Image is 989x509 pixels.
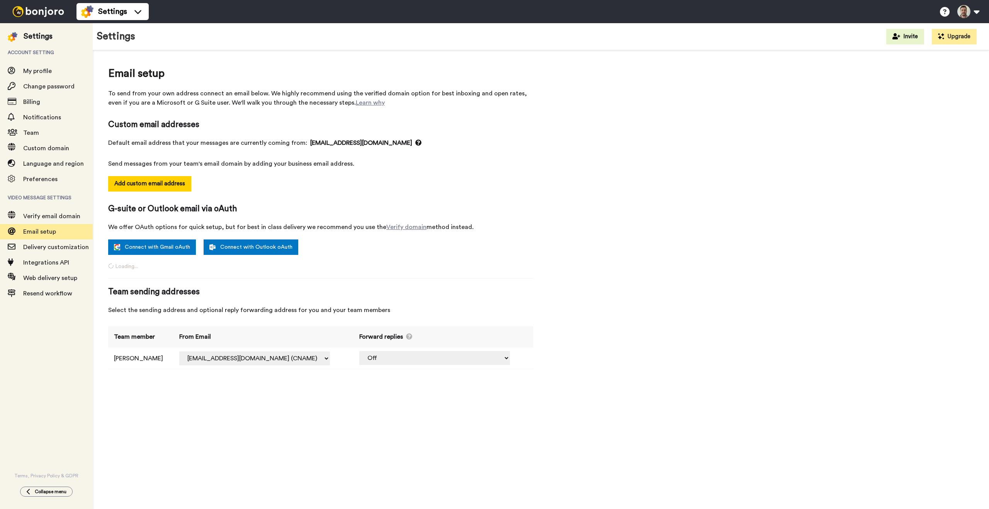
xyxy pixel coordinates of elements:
span: Delivery customization [23,244,89,250]
a: Verify domain [386,224,427,230]
img: settings-colored.svg [81,5,93,18]
th: Team member [108,326,173,348]
span: My profile [23,68,52,74]
button: Invite [886,29,924,44]
img: settings-colored.svg [8,32,17,42]
span: Loading... [108,263,533,270]
span: Change password [23,83,75,90]
button: Add custom email address [108,176,191,192]
span: Settings [98,6,127,17]
span: We offer OAuth options for quick setup, but for best in class delivery we recommend you use the m... [108,222,533,232]
span: Verify email domain [23,213,80,219]
span: Forward replies [359,333,403,341]
span: Custom email addresses [108,119,533,131]
span: Web delivery setup [23,275,77,281]
a: Connect with Outlook oAuth [204,239,298,255]
span: G-suite or Outlook email via oAuth [108,203,533,215]
span: Custom domain [23,145,69,151]
span: [EMAIL_ADDRESS][DOMAIN_NAME] [310,138,421,148]
span: Send messages from your team's email domain by adding your business email address. [108,159,533,168]
span: Notifications [23,114,61,120]
span: Team sending addresses [108,286,533,298]
h1: Settings [97,31,135,42]
a: Learn why [356,100,385,106]
span: Select the sending address and optional reply forwarding address for you and your team members [108,305,533,315]
img: bj-logo-header-white.svg [9,6,67,17]
td: [PERSON_NAME] [108,348,173,369]
span: Resend workflow [23,290,72,297]
span: Email setup [23,229,56,235]
img: outlook-white.svg [209,244,216,250]
th: From Email [173,326,353,348]
span: Billing [23,99,40,105]
a: Connect with Gmail oAuth [108,239,196,255]
span: Default email address that your messages are currently coming from: [108,138,533,148]
span: Collapse menu [35,489,66,495]
span: Team [23,130,39,136]
div: Settings [24,31,53,42]
span: To send from your own address connect an email below. We highly recommend using the verified doma... [108,89,533,107]
span: Preferences [23,176,58,182]
img: google.svg [114,244,120,250]
button: Collapse menu [20,487,73,497]
button: Upgrade [932,29,977,44]
span: Integrations API [23,260,69,266]
span: Email setup [108,66,533,81]
span: Language and region [23,161,84,167]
